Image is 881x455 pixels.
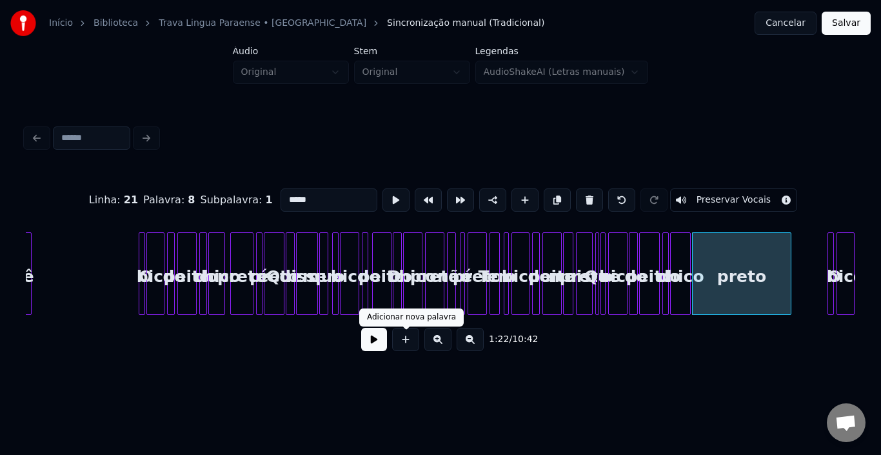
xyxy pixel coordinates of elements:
[822,12,871,35] button: Salvar
[475,46,649,56] label: Legendas
[159,17,366,30] a: Trava Lingua Paraense • [GEOGRAPHIC_DATA]
[387,17,544,30] span: Sincronização manual (Tradicional)
[755,12,817,35] button: Cancelar
[489,333,509,346] span: 1:22
[233,46,349,56] label: Áudio
[94,17,138,30] a: Biblioteca
[266,194,273,206] span: 1
[670,188,798,212] button: Toggle
[201,192,273,208] div: Subpalavra :
[49,17,544,30] nav: breadcrumb
[188,194,195,206] span: 8
[10,10,36,36] img: youka
[827,403,866,442] div: Bate-papo aberto
[367,312,456,323] div: Adicionar nova palavra
[124,194,138,206] span: 21
[512,333,538,346] span: 10:42
[143,192,195,208] div: Palavra :
[49,17,73,30] a: Início
[89,192,138,208] div: Linha :
[489,333,520,346] div: /
[354,46,470,56] label: Stem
